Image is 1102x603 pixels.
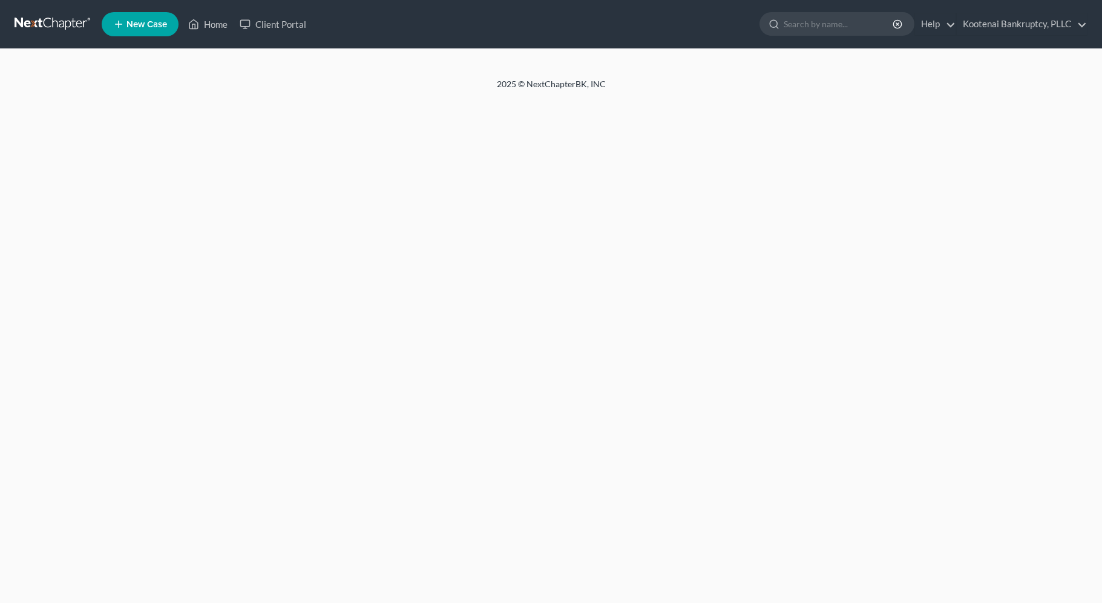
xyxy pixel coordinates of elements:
span: New Case [126,20,167,29]
div: 2025 © NextChapterBK, INC [206,78,896,100]
a: Kootenai Bankruptcy, PLLC [957,13,1087,35]
a: Client Portal [234,13,312,35]
input: Search by name... [784,13,894,35]
a: Home [182,13,234,35]
a: Help [915,13,956,35]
